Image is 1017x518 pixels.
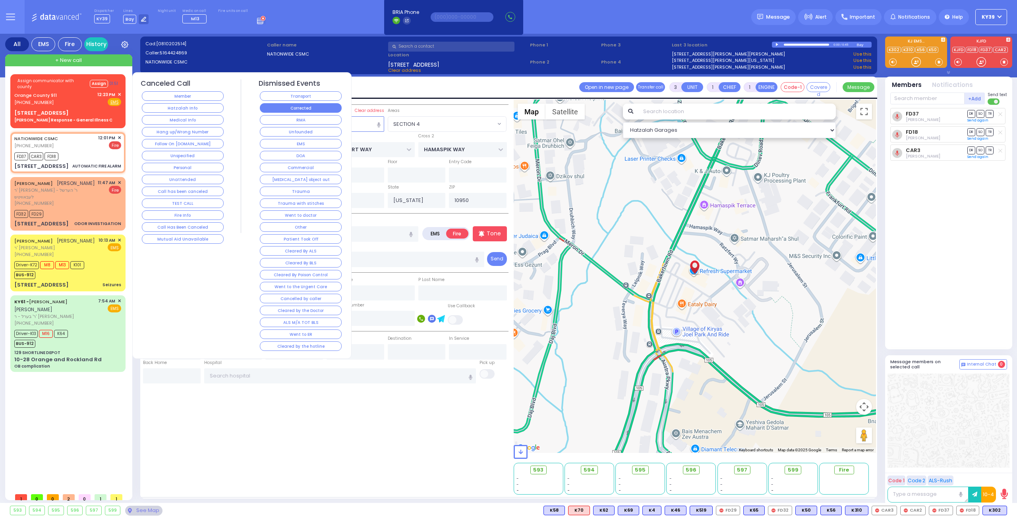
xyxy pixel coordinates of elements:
[672,51,785,58] a: [STREET_ADDRESS][PERSON_NAME][PERSON_NAME]
[14,306,52,313] span: [PERSON_NAME]
[743,506,765,515] div: K65
[118,179,121,186] span: ✕
[975,9,1007,25] button: KY39
[638,104,836,119] input: Search location
[388,184,399,191] label: State
[771,476,773,481] span: -
[388,159,397,165] label: Floor
[976,110,984,117] span: SO
[260,175,342,184] button: [MEDICAL_DATA] object out
[260,246,342,256] button: Cleared By ALS
[906,111,919,117] a: FD37
[906,129,918,135] a: FD18
[109,141,121,149] span: Fire
[719,508,723,512] img: red-radio-icon.svg
[182,9,209,13] label: Medic on call
[690,506,713,515] div: K519
[642,506,661,515] div: K4
[14,180,53,187] a: [PERSON_NAME]
[388,335,412,342] label: Destination
[388,116,507,131] span: SECTION 4
[158,9,176,13] label: Night unit
[14,298,68,305] a: [PERSON_NAME]
[14,220,69,228] div: [STREET_ADDRESS]
[118,298,121,304] span: ✕
[927,47,938,53] a: K50
[14,320,54,326] span: [PHONE_NUMBER]
[388,52,527,58] label: Location
[982,506,1007,515] div: BLS
[191,15,199,22] span: M13
[669,487,672,493] span: -
[842,40,849,49] div: 0:45
[906,117,940,123] span: Jacob Neuman
[856,427,872,443] button: Drag Pegman onto the map to open Street View
[125,506,162,516] div: See map
[108,304,121,312] span: EMS
[14,350,60,356] div: 129 SHORTLINE DEPOT
[388,61,439,67] span: [STREET_ADDRESS]
[853,51,872,58] a: Use this
[636,82,665,92] button: Transfer call
[17,78,89,90] span: Assign communicator with county
[54,330,68,338] span: K64
[39,330,53,338] span: M16
[142,127,224,137] button: Hang up/Wrong Number
[14,340,35,348] span: BUS-912
[260,115,342,125] button: RMA
[904,508,908,512] img: red-radio-icon.svg
[584,466,595,474] span: 594
[118,237,121,244] span: ✕
[84,37,108,51] a: History
[418,133,434,139] label: Cross 2
[424,229,447,239] label: EMS
[567,476,570,481] span: -
[928,476,953,485] button: ALS-Rush
[887,476,905,485] button: Code 1
[95,494,106,500] span: 1
[906,147,920,153] a: CAR3
[448,303,475,309] label: Use Callback
[156,40,186,47] span: [0810202514]
[887,47,901,53] a: K302
[720,481,723,487] span: -
[14,298,29,305] span: KY61 -
[976,128,984,136] span: SO
[568,506,590,515] div: K70
[771,508,775,512] img: red-radio-icon.svg
[98,180,115,186] span: 11:47 AM
[388,117,495,131] span: SECTION 4
[145,50,264,56] label: Caller:
[593,506,615,515] div: K62
[892,81,922,90] button: Members
[850,13,875,21] span: Important
[568,506,590,515] div: ALS
[388,67,421,73] span: Clear address
[979,47,992,53] a: FD37
[795,506,817,515] div: K50
[806,82,830,92] button: Covered
[14,99,54,106] span: [PHONE_NUMBER]
[967,146,975,154] span: DR
[988,92,1007,98] span: Send text
[86,506,101,515] div: 597
[672,64,785,71] a: [STREET_ADDRESS][PERSON_NAME][PERSON_NAME]
[788,466,799,474] span: 599
[123,15,136,24] span: Bay
[967,154,988,159] a: Send again
[857,42,872,48] div: Bay
[98,298,115,304] span: 7:54 AM
[853,64,872,71] a: Use this
[669,481,672,487] span: -
[31,494,43,500] span: 0
[543,506,565,515] div: BLS
[260,306,342,315] button: Cleared by the Doctor
[388,42,514,52] input: Search a contact
[142,115,224,125] button: Medical Info
[260,282,342,291] button: Went to the Urgent Care
[40,261,54,269] span: M8
[260,198,342,208] button: Trauma with stitches
[108,243,121,251] span: EMS
[720,476,723,481] span: -
[771,487,773,493] span: -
